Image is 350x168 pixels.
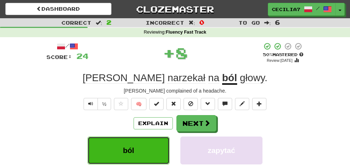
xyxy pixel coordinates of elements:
span: Cecilia7 [272,6,300,13]
span: 2 [106,19,111,26]
span: ból [123,146,134,154]
span: 50 % [263,52,272,57]
span: 6 [275,19,280,26]
button: Next [176,115,216,132]
span: To go [239,20,260,26]
button: Edit sentence (alt+d) [235,98,249,110]
span: 8 [175,44,188,62]
span: : [189,20,195,25]
button: Discuss sentence (alt+u) [218,98,232,110]
span: na [208,72,219,84]
span: / [316,6,320,11]
span: 24 [76,51,89,60]
span: Score: [46,54,72,60]
button: Grammar (alt+g) [201,98,215,110]
a: Dashboard [5,3,111,15]
span: : [96,20,102,25]
button: 🧠 [131,98,146,110]
div: Text-to-speech controls [82,98,111,110]
span: 0 [199,19,204,26]
span: Correct [61,20,91,26]
a: Clozemaster [122,3,228,15]
button: Reset to 0% Mastered (alt+r) [166,98,181,110]
button: Favorite sentence (alt+f) [114,98,128,110]
strong: Fluency Fast Track [166,30,206,35]
button: ½ [97,98,111,110]
small: Review: [DATE] [267,58,292,63]
span: zapytać [207,146,235,154]
span: głowy [240,72,265,84]
a: Cecilia7 / [268,3,336,16]
span: narzekał [167,72,205,84]
span: Incorrect [146,20,184,26]
span: + [163,42,175,64]
button: Ignore sentence (alt+i) [184,98,198,110]
div: / [46,42,89,51]
button: Explain [134,117,173,129]
span: [PERSON_NAME] [82,72,165,84]
span: . [237,72,267,84]
button: Set this sentence to 100% Mastered (alt+m) [149,98,164,110]
button: Add to collection (alt+a) [252,98,266,110]
button: ból [87,137,170,164]
u: ból [222,72,237,85]
span: : [264,20,271,25]
button: zapytać [180,137,262,164]
div: [PERSON_NAME] complained of a headache. [46,87,304,94]
div: Mastered [262,52,304,58]
button: Play sentence audio (ctl+space) [84,98,98,110]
